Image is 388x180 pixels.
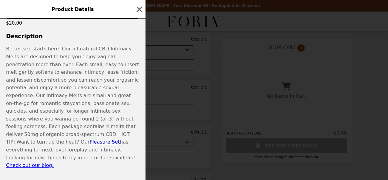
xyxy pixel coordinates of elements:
[6,46,132,67] p: Better sex starts here. Our all-natural CBD Intimacy Melts are designed to help you enjoy vaginal...
[52,6,94,12] span: Product Details
[89,139,120,145] a: Pleasure Set
[6,62,139,98] p: Each small, easy-to-insert melt gently softens to enhance intimacy, ease friction, and lessen dis...
[6,124,135,137] p: Each package contains 4 melts that deliver 50mg of organic broad-spectrum CBD.
[6,93,134,129] p: Our Intimacy Melts are small and great on-the-go for romantic staycations, passionate sex, quicki...
[6,162,54,168] a: Check out our blog.
[6,155,135,168] p: Looking for new things to try in bed or fun sex ideas?
[6,131,130,153] p: HOT TIP: Want to turn up the heat? Our has everything for next level foreplay and intimacy.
